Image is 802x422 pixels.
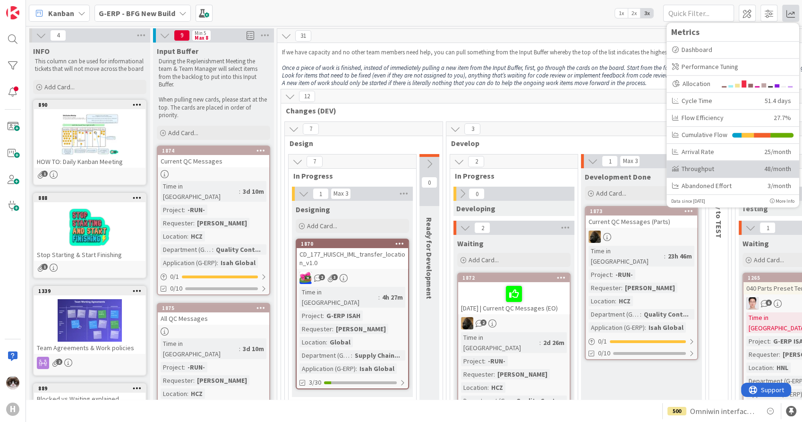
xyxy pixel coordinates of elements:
[282,79,647,87] em: A new item of work should only be started if there is literally nothing that you can do to help t...
[307,222,337,230] span: Add Card...
[586,207,697,215] div: 1873
[48,8,74,19] span: Kanban
[158,312,269,325] div: All QC Messages
[480,319,486,326] span: 2
[672,181,760,191] div: Abandoned Effort
[158,271,269,283] div: 0/1
[50,30,66,41] span: 4
[602,155,618,167] span: 1
[494,369,495,379] span: :
[218,258,258,268] div: Isah Global
[161,231,187,241] div: Location
[586,231,697,243] div: ND
[187,388,188,399] span: :
[44,83,75,91] span: Add Card...
[42,264,48,270] span: 1
[99,9,175,18] b: G-ERP - BFG New Build
[766,300,772,306] span: 6
[170,272,179,282] span: 0 / 1
[168,129,198,137] span: Add Card...
[461,332,539,353] div: Time in [GEOGRAPHIC_DATA]
[213,244,263,255] div: Quality Cont...
[672,45,793,55] div: Dashboard
[590,208,697,215] div: 1873
[613,269,635,280] div: -RUN-
[585,206,698,360] a: 1873Current QC Messages (Parts)NDTime in [GEOGRAPHIC_DATA]:23h 46mProject:-RUN-Requester:[PERSON_...
[623,159,637,164] div: Max 3
[161,258,217,268] div: Application (G-ERP)
[742,239,769,248] span: Waiting
[35,58,145,73] p: This column can be used for informational tickets that will not move across the board
[239,344,240,354] span: :
[240,344,266,354] div: 3d 10m
[327,337,353,347] div: Global
[162,305,269,311] div: 1875
[596,189,626,198] span: Add Card...
[299,272,312,284] img: JK
[184,362,185,372] span: :
[664,251,665,261] span: :
[195,35,208,40] div: Max 8
[38,385,145,392] div: 889
[34,155,145,168] div: HOW TO: Daily Kanban Meeting
[157,46,198,56] span: Input Buffer
[746,362,773,373] div: Location
[42,171,48,177] span: 1
[589,322,645,333] div: Application (G-ERP)
[645,322,646,333] span: :
[458,274,570,282] div: 1872
[464,123,480,135] span: 3
[195,31,206,35] div: Min 5
[640,309,641,319] span: :
[187,231,188,241] span: :
[774,112,791,123] div: 27.7 %
[195,218,249,228] div: [PERSON_NAME]
[297,272,408,284] div: JK
[299,350,351,361] div: Department (G-ERP)
[514,396,563,406] div: Quality Cont...
[746,349,779,360] div: Requester
[6,403,19,416] div: H
[33,193,146,278] a: 888Stop Starting & Start Finishing
[512,396,514,406] span: :
[469,256,499,264] span: Add Card...
[297,240,408,248] div: 1870
[457,239,484,248] span: Waiting
[779,349,780,360] span: :
[33,46,50,56] span: INFO
[667,407,686,415] div: 500
[33,100,146,185] a: 890HOW TO: Daily Kanban Meeting
[188,388,205,399] div: HCZ
[296,205,330,214] span: Designing
[458,274,570,314] div: 1872[DATE] | Current QC Messages (EO)
[323,310,324,321] span: :
[357,363,397,374] div: Isah Global
[174,30,190,41] span: 9
[672,147,757,157] div: Arrival Rate
[589,269,612,280] div: Project
[640,9,653,18] span: 3x
[217,258,218,268] span: :
[34,194,145,261] div: 888Stop Starting & Start Finishing
[299,287,378,308] div: Time in [GEOGRAPHIC_DATA]
[746,336,769,346] div: Project
[184,205,185,215] span: :
[425,217,434,299] span: Ready for Development
[714,185,724,238] span: Deploy to TEST
[671,26,794,38] span: Metrics
[589,283,621,293] div: Requester
[486,356,508,366] div: -RUN-
[159,58,268,88] p: During the Replenishment Meeting the team & Team Manager will select items from the backlog to pu...
[282,71,671,79] em: Look for items that need to be fixed (even if they are not assigned to you), anything that’s wait...
[34,384,145,393] div: 889
[34,101,145,109] div: 890
[468,156,484,167] span: 2
[38,288,145,294] div: 1339
[615,296,616,306] span: :
[319,274,325,280] span: 2
[742,204,768,213] span: Testing
[646,322,686,333] div: Isah Global
[489,382,505,393] div: HCZ
[188,231,205,241] div: HCZ
[586,215,697,228] div: Current QC Messages (Parts)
